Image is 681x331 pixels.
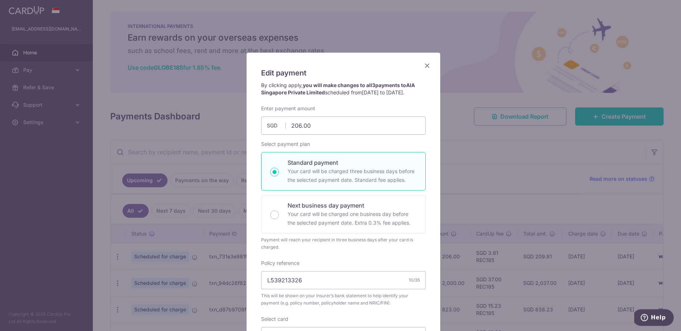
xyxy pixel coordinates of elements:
label: Policy reference [261,260,300,267]
p: By clicking apply, scheduled from . [261,82,426,96]
strong: you will make changes to all payments to [261,82,415,95]
div: 10/35 [409,277,420,284]
span: [DATE] to [DATE] [362,89,403,95]
iframe: Opens a widget where you can find more information [634,309,674,327]
span: SGD [267,122,286,129]
p: Your card will be charged three business days before the selected payment date. Standard fee appl... [288,167,417,184]
p: Your card will be charged one business day before the selected payment date. Extra 0.3% fee applies. [288,210,417,227]
label: Select card [261,315,288,323]
p: Standard payment [288,158,417,167]
span: 3 [372,82,375,88]
input: 0.00 [261,117,426,135]
label: Select payment plan [261,140,310,148]
span: This will be shown on your insurer’s bank statement to help identify your payment (e.g. policy nu... [261,292,426,307]
h5: Edit payment [261,67,426,79]
p: Next business day payment [288,201,417,210]
label: Enter payment amount [261,105,315,112]
div: Payment will reach your recipient in three business days after your card is charged. [261,236,426,251]
button: Close [423,61,432,70]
